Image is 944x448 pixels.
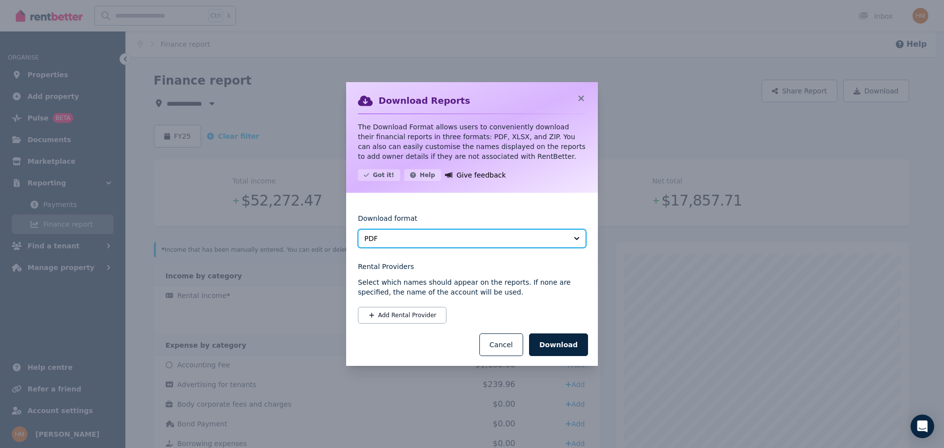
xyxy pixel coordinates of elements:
legend: Rental Providers [358,262,586,271]
p: Select which names should appear on the reports. If none are specified, the name of the account w... [358,277,586,297]
div: Open Intercom Messenger [911,415,934,438]
p: The Download Format allows users to conveniently download their financial reports in three format... [358,122,586,161]
button: PDF [358,229,586,248]
button: Cancel [479,333,523,356]
button: Got it! [358,169,400,181]
h2: Download Reports [379,94,470,108]
span: PDF [364,234,566,243]
a: Give feedback [445,169,506,181]
button: Download [529,333,588,356]
label: Download format [358,213,417,229]
button: Help [404,169,441,181]
button: Add Rental Provider [358,307,446,324]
